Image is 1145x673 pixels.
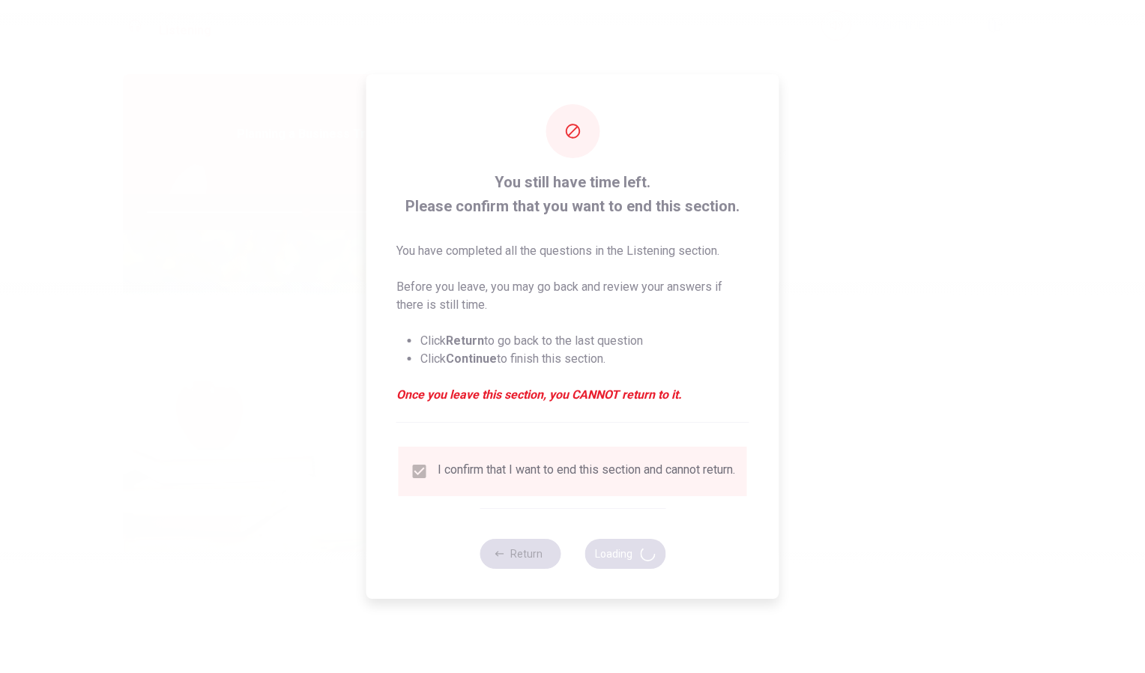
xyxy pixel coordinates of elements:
em: Once you leave this section, you CANNOT return to it. [396,386,749,404]
button: Return [480,539,561,569]
button: Loading [584,539,665,569]
strong: Continue [446,351,497,366]
strong: Return [446,334,484,348]
span: You still have time left. Please confirm that you want to end this section. [396,170,749,218]
li: Click to finish this section. [420,350,749,368]
li: Click to go back to the last question [420,332,749,350]
p: You have completed all the questions in the Listening section. [396,242,749,260]
div: I confirm that I want to end this section and cannot return. [438,462,735,480]
p: Before you leave, you may go back and review your answers if there is still time. [396,278,749,314]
